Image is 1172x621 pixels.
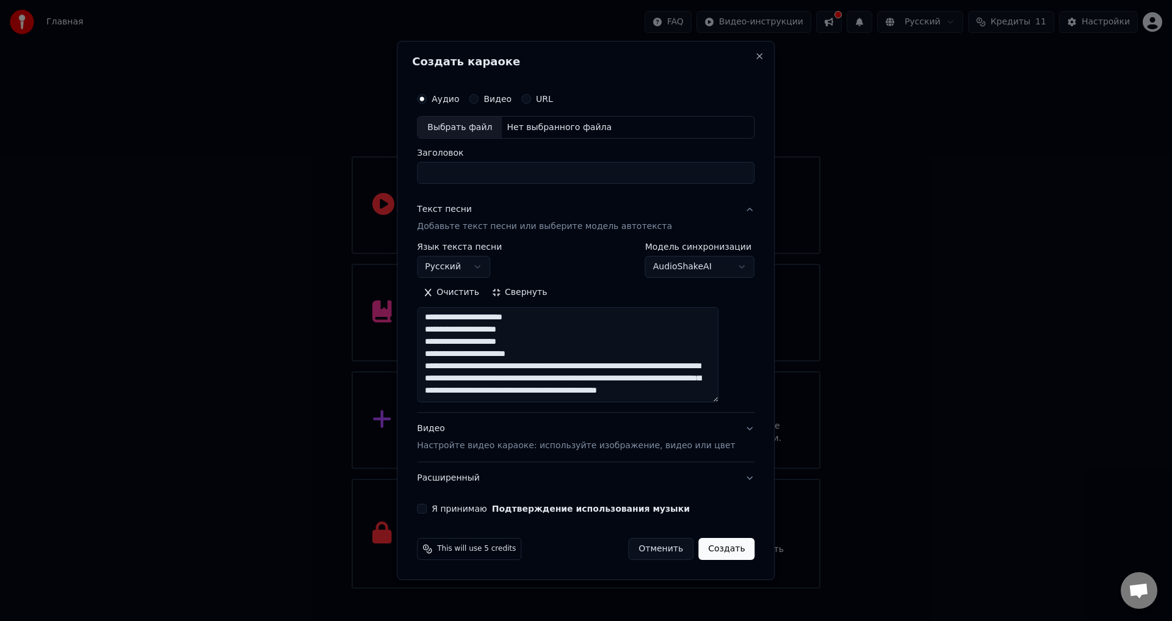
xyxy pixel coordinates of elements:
[417,462,754,494] button: Расширенный
[417,413,754,462] button: ВидеоНастройте видео караоке: используйте изображение, видео или цвет
[628,538,693,560] button: Отменить
[432,95,459,103] label: Аудио
[417,221,672,233] p: Добавьте текст песни или выберите модель автотекста
[417,149,754,158] label: Заголовок
[485,283,553,303] button: Свернуть
[492,504,690,513] button: Я принимаю
[417,283,485,303] button: Очистить
[502,122,617,134] div: Нет выбранного файла
[417,440,735,452] p: Настройте видео караоке: используйте изображение, видео или цвет
[417,243,754,413] div: Текст песниДобавьте текст песни или выберите модель автотекста
[417,204,472,216] div: Текст песни
[417,423,735,452] div: Видео
[698,538,754,560] button: Создать
[417,194,754,243] button: Текст песниДобавьте текст песни или выберите модель автотекста
[418,117,502,139] div: Выбрать файл
[417,243,502,252] label: Язык текста песни
[437,544,516,554] span: This will use 5 credits
[645,243,755,252] label: Модель синхронизации
[483,95,512,103] label: Видео
[536,95,553,103] label: URL
[412,56,759,67] h2: Создать караоке
[432,504,690,513] label: Я принимаю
